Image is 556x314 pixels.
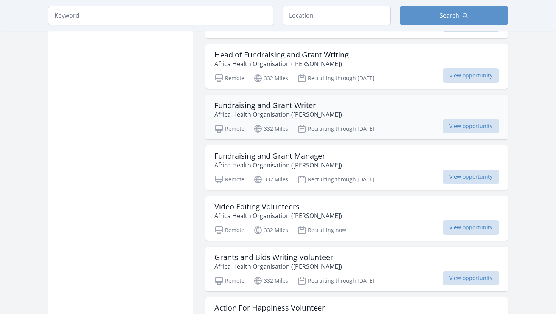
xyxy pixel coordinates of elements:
a: Grants and Bids Writing Volunteer Africa Health Organisation ([PERSON_NAME]) Remote 332 Miles Rec... [205,247,508,291]
input: Keyword [48,6,273,25]
p: Recruiting through [DATE] [297,124,374,133]
p: Remote [214,124,244,133]
a: Fundraising and Grant Manager Africa Health Organisation ([PERSON_NAME]) Remote 332 Miles Recruit... [205,145,508,190]
span: Search [440,11,459,20]
p: Africa Health Organisation ([PERSON_NAME]) [214,110,342,119]
p: Remote [214,226,244,235]
p: Recruiting now [297,226,346,235]
h3: Head of Fundraising and Grant Writing [214,50,349,59]
span: View opportunity [443,119,499,133]
p: Remote [214,175,244,184]
h3: Video Editing Volunteers [214,202,342,211]
a: Video Editing Volunteers Africa Health Organisation ([PERSON_NAME]) Remote 332 Miles Recruiting n... [205,196,508,241]
input: Location [283,6,391,25]
p: Remote [214,276,244,285]
span: View opportunity [443,68,499,83]
p: Africa Health Organisation ([PERSON_NAME]) [214,211,342,220]
p: Africa Health Organisation ([PERSON_NAME]) [214,262,342,271]
a: Head of Fundraising and Grant Writing Africa Health Organisation ([PERSON_NAME]) Remote 332 Miles... [205,44,508,89]
h3: Action For Happiness Volunteer [214,303,325,312]
p: 332 Miles [253,226,288,235]
a: Fundraising and Grant Writer Africa Health Organisation ([PERSON_NAME]) Remote 332 Miles Recruiti... [205,95,508,139]
p: Remote [214,74,244,83]
p: Recruiting through [DATE] [297,276,374,285]
h3: Fundraising and Grant Writer [214,101,342,110]
h3: Grants and Bids Writing Volunteer [214,253,342,262]
p: 332 Miles [253,175,288,184]
button: Search [400,6,508,25]
p: Africa Health Organisation ([PERSON_NAME]) [214,161,342,170]
p: Recruiting through [DATE] [297,175,374,184]
span: View opportunity [443,170,499,184]
p: 332 Miles [253,124,288,133]
h3: Fundraising and Grant Manager [214,152,342,161]
p: 332 Miles [253,74,288,83]
p: 332 Miles [253,276,288,285]
span: View opportunity [443,271,499,285]
p: Recruiting through [DATE] [297,74,374,83]
span: View opportunity [443,220,499,235]
p: Africa Health Organisation ([PERSON_NAME]) [214,59,349,68]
